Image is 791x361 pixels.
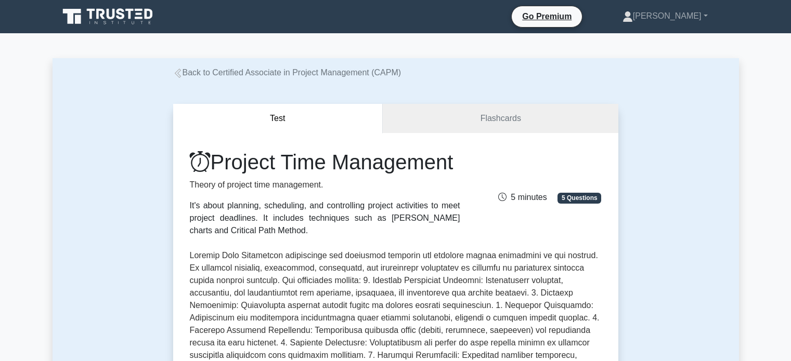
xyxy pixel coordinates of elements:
[598,6,733,26] a: [PERSON_NAME]
[173,104,383,133] button: Test
[190,150,460,175] h1: Project Time Management
[516,10,578,23] a: Go Premium
[190,199,460,237] div: It's about planning, scheduling, and controlling project activities to meet project deadlines. It...
[498,193,547,202] span: 5 minutes
[383,104,618,133] a: Flashcards
[190,179,460,191] p: Theory of project time management.
[557,193,601,203] span: 5 Questions
[173,68,401,77] a: Back to Certified Associate in Project Management (CAPM)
